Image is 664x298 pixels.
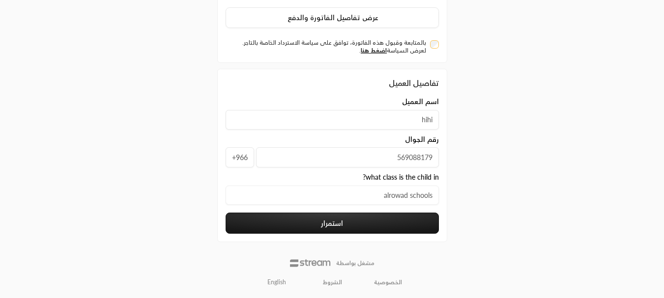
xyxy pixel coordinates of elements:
[256,147,439,167] input: رقم الجوال
[361,47,387,54] a: اضغط هنا
[226,77,439,89] div: تفاصيل العميل
[226,110,439,130] input: اسم العميل
[336,259,375,267] p: مشغل بواسطة
[226,213,439,234] button: استمرار
[405,135,439,144] span: رقم الجوال
[226,7,439,28] button: عرض تفاصيل الفاتورة والدفع
[402,97,439,107] span: اسم العميل
[374,278,402,286] a: الخصوصية
[262,274,291,290] a: English
[363,172,439,182] span: what class is the child in?
[323,278,342,286] a: الشروط
[230,39,427,54] label: بالمتابعة وقبول هذه الفاتورة، توافق على سياسة الاسترداد الخاصة بالتاجر. لعرض السياسة .
[226,147,254,167] span: +966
